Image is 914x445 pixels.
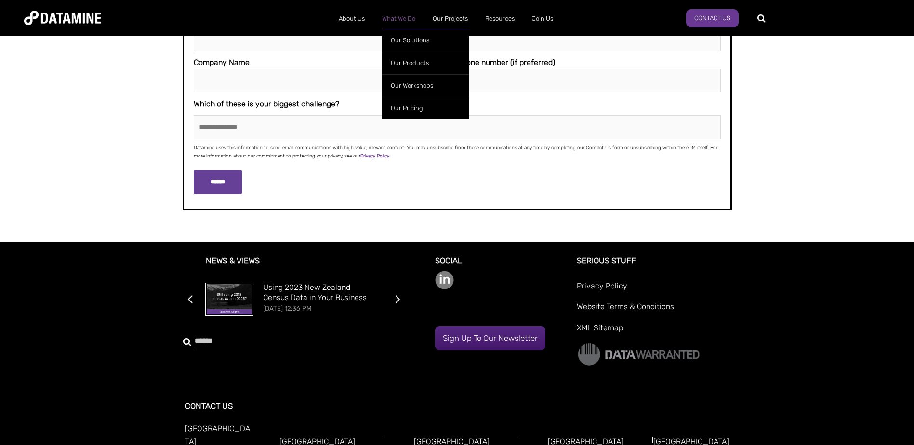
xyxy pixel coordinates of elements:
[360,153,389,159] a: Privacy Policy
[330,6,373,31] a: About Us
[577,300,729,321] a: Website Terms & Conditions
[263,304,312,312] span: [DATE] 12:36 PM
[185,256,403,280] h3: News & Views
[187,289,193,309] span: Previous
[373,6,424,31] a: What We Do
[523,6,562,31] a: Join Us
[435,271,454,289] img: linkedin-color
[577,256,729,280] h3: Serious Stuff
[577,279,729,300] a: Privacy Policy
[435,326,545,350] a: Sign up to our newsletter
[185,401,233,411] a: CONTACT US
[382,52,469,74] a: Our Products
[435,256,566,271] h3: Social
[24,11,101,25] img: Datamine
[424,6,477,31] a: Our Projects
[686,9,739,27] a: Contact Us
[477,6,523,31] a: Resources
[206,283,253,315] img: Using 2023 New Zealand Census Data in Your Business
[263,283,367,302] a: Using 2023 New Zealand Census Data in Your Business
[395,289,400,309] span: Next
[577,321,729,342] a: XML Sitemap
[194,58,250,67] span: Company Name
[457,58,555,67] span: Phone number (if preferred)
[382,29,469,52] a: Our Solutions
[194,99,339,108] span: Which of these is your biggest challenge?
[382,74,469,97] a: Our Workshops
[577,342,701,366] img: Data Warranted Logo
[382,97,469,119] a: Our Pricing
[194,144,721,160] p: Datamine uses this information to send email communications with high value, relevant content. Yo...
